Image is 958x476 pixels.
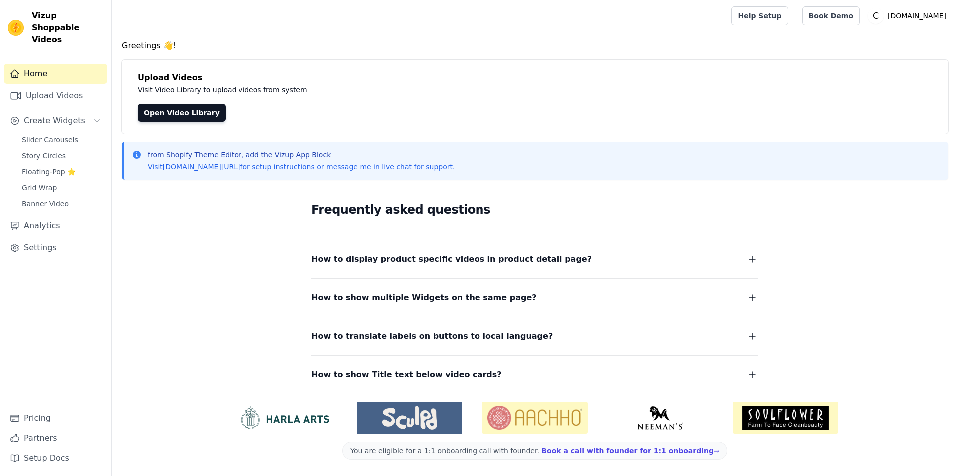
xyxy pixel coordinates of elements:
[16,197,107,211] a: Banner Video
[802,6,860,25] a: Book Demo
[16,133,107,147] a: Slider Carousels
[4,86,107,106] a: Upload Videos
[16,181,107,195] a: Grid Wrap
[733,402,838,434] img: Soulflower
[148,162,455,172] p: Visit for setup instructions or message me in live chat for support.
[163,163,240,171] a: [DOMAIN_NAME][URL]
[24,115,85,127] span: Create Widgets
[122,40,948,52] h4: Greetings 👋!
[311,329,553,343] span: How to translate labels on buttons to local language?
[311,252,592,266] span: How to display product specific videos in product detail page?
[232,406,337,430] img: HarlaArts
[873,11,879,21] text: C
[482,402,587,434] img: Aachho
[4,408,107,428] a: Pricing
[22,151,66,161] span: Story Circles
[311,291,758,305] button: How to show multiple Widgets on the same page?
[4,216,107,236] a: Analytics
[311,291,537,305] span: How to show multiple Widgets on the same page?
[138,72,932,84] h4: Upload Videos
[4,448,107,468] a: Setup Docs
[868,7,950,25] button: C [DOMAIN_NAME]
[8,20,24,36] img: Vizup
[22,167,76,177] span: Floating-Pop ⭐
[4,428,107,448] a: Partners
[311,368,758,382] button: How to show Title text below video cards?
[4,111,107,131] button: Create Widgets
[22,199,69,209] span: Banner Video
[138,84,585,96] p: Visit Video Library to upload videos from system
[138,104,226,122] a: Open Video Library
[311,200,758,220] h2: Frequently asked questions
[16,165,107,179] a: Floating-Pop ⭐
[16,149,107,163] a: Story Circles
[22,183,57,193] span: Grid Wrap
[311,329,758,343] button: How to translate labels on buttons to local language?
[357,406,462,430] img: Sculpd US
[541,447,719,455] a: Book a call with founder for 1:1 onboarding
[731,6,788,25] a: Help Setup
[32,10,103,46] span: Vizup Shoppable Videos
[311,368,502,382] span: How to show Title text below video cards?
[884,7,950,25] p: [DOMAIN_NAME]
[311,252,758,266] button: How to display product specific videos in product detail page?
[4,64,107,84] a: Home
[148,150,455,160] p: from Shopify Theme Editor, add the Vizup App Block
[4,238,107,258] a: Settings
[608,406,713,430] img: Neeman's
[22,135,78,145] span: Slider Carousels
